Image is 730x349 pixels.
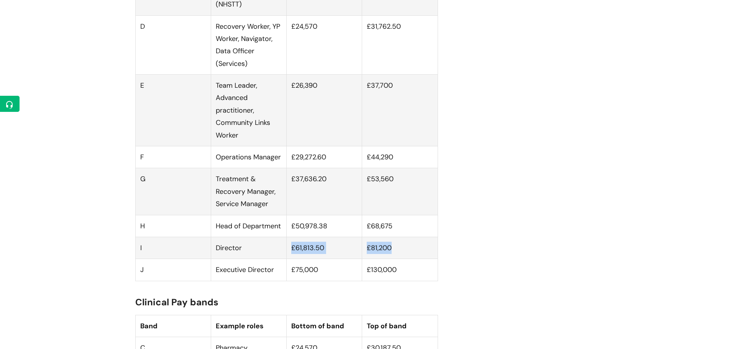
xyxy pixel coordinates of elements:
[135,15,211,75] td: D
[211,168,286,215] td: Treatment & Recovery Manager, Service Manager
[211,146,286,168] td: Operations Manager
[135,75,211,146] td: E
[135,315,211,337] th: Band
[135,146,211,168] td: F
[211,315,286,337] th: Example roles
[287,168,362,215] td: £37,636.20
[287,315,362,337] th: Bottom of band
[135,168,211,215] td: G
[362,259,438,281] td: £130,000
[287,259,362,281] td: £75,000
[211,237,286,259] td: Director
[362,315,438,337] th: Top of band
[287,15,362,75] td: £24,570
[135,259,211,281] td: J
[287,146,362,168] td: £29,272.60
[211,259,286,281] td: Executive Director
[362,146,438,168] td: £44,290
[135,296,218,308] span: Clinical Pay bands
[287,237,362,259] td: £61,813.50
[287,75,362,146] td: £26,390
[135,215,211,237] td: H
[362,215,438,237] td: £68,675
[362,15,438,75] td: £31,762.50
[211,215,286,237] td: Head of Department
[211,15,286,75] td: Recovery Worker, YP Worker, Navigator, Data Officer (Services)
[362,168,438,215] td: £53,560
[211,75,286,146] td: Team Leader, Advanced practitioner, Community Links Worker
[362,75,438,146] td: £37,700
[287,215,362,237] td: £50,978.38
[135,237,211,259] td: I
[362,237,438,259] td: £81,200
